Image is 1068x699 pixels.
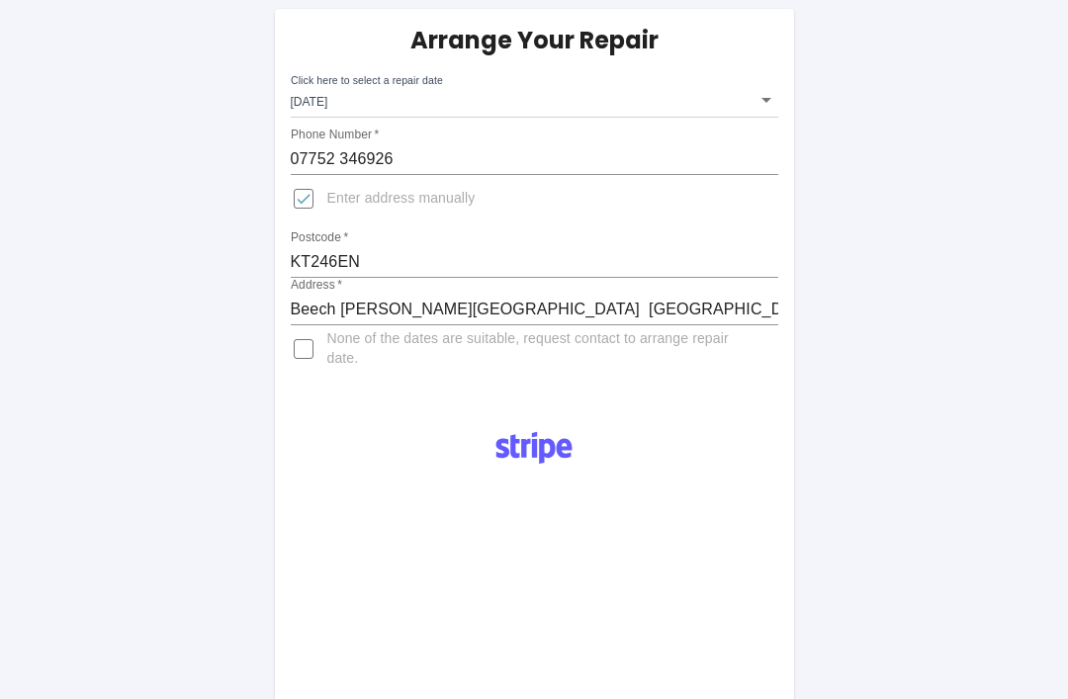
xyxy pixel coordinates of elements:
span: None of the dates are suitable, request contact to arrange repair date. [327,329,762,369]
div: [DATE] [291,82,778,118]
label: Postcode [291,229,348,246]
label: Phone Number [291,127,379,143]
h5: Arrange Your Repair [410,25,659,56]
span: Enter address manually [327,189,476,209]
label: Click here to select a repair date [291,73,443,88]
img: Logo [485,424,583,472]
label: Address [291,277,342,294]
